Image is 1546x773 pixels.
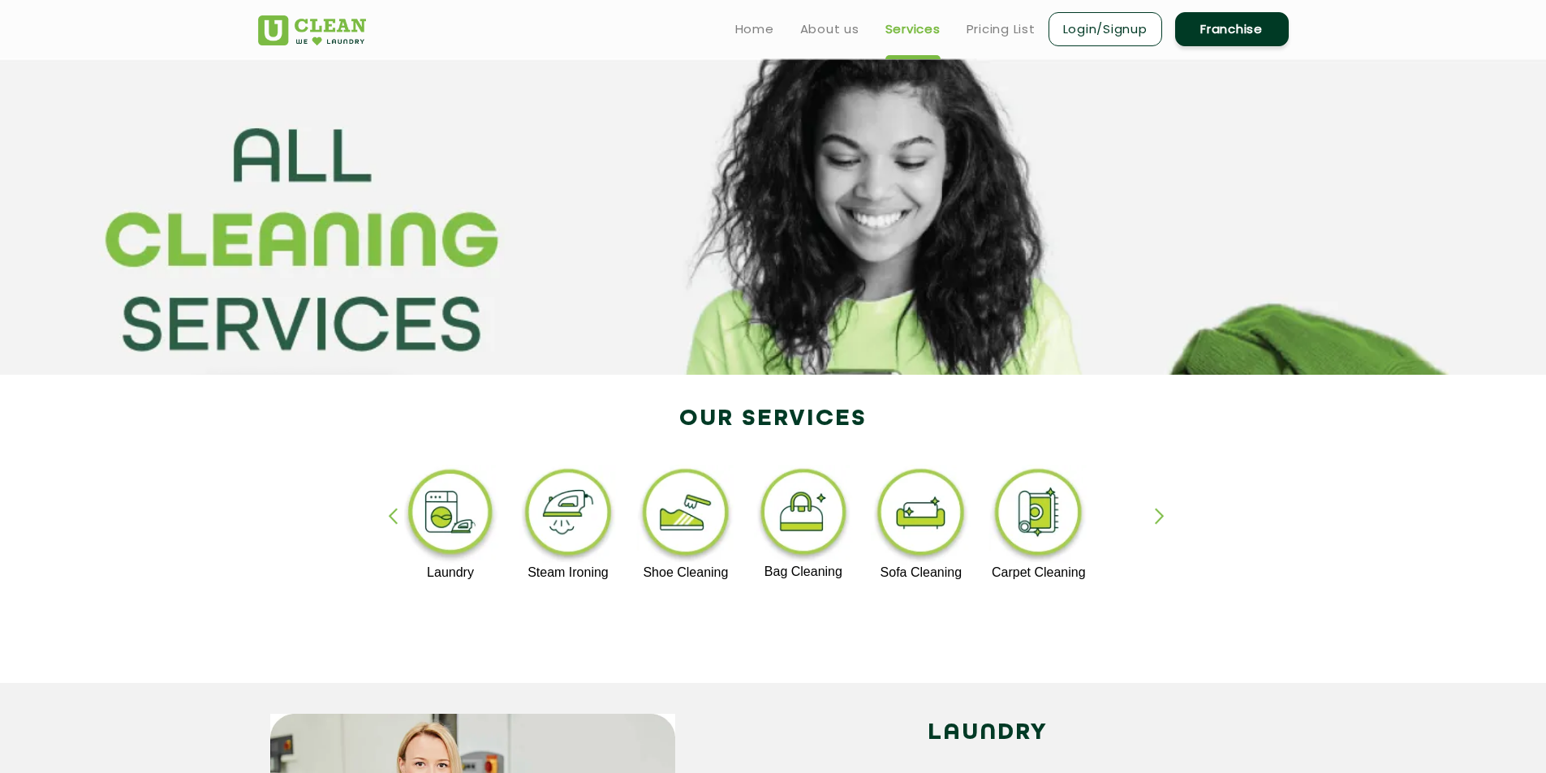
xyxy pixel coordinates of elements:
[636,565,736,580] p: Shoe Cleaning
[700,714,1277,753] h2: LAUNDRY
[1175,12,1289,46] a: Franchise
[754,565,854,579] p: Bag Cleaning
[871,465,971,565] img: sofa_cleaning_11zon.webp
[519,565,618,580] p: Steam Ironing
[967,19,1036,39] a: Pricing List
[800,19,859,39] a: About us
[754,465,854,565] img: bag_cleaning_11zon.webp
[519,465,618,565] img: steam_ironing_11zon.webp
[258,15,366,45] img: UClean Laundry and Dry Cleaning
[871,565,971,580] p: Sofa Cleaning
[636,465,736,565] img: shoe_cleaning_11zon.webp
[401,465,501,565] img: laundry_cleaning_11zon.webp
[401,565,501,580] p: Laundry
[735,19,774,39] a: Home
[988,565,1088,580] p: Carpet Cleaning
[988,465,1088,565] img: carpet_cleaning_11zon.webp
[1049,12,1162,46] a: Login/Signup
[885,19,941,39] a: Services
